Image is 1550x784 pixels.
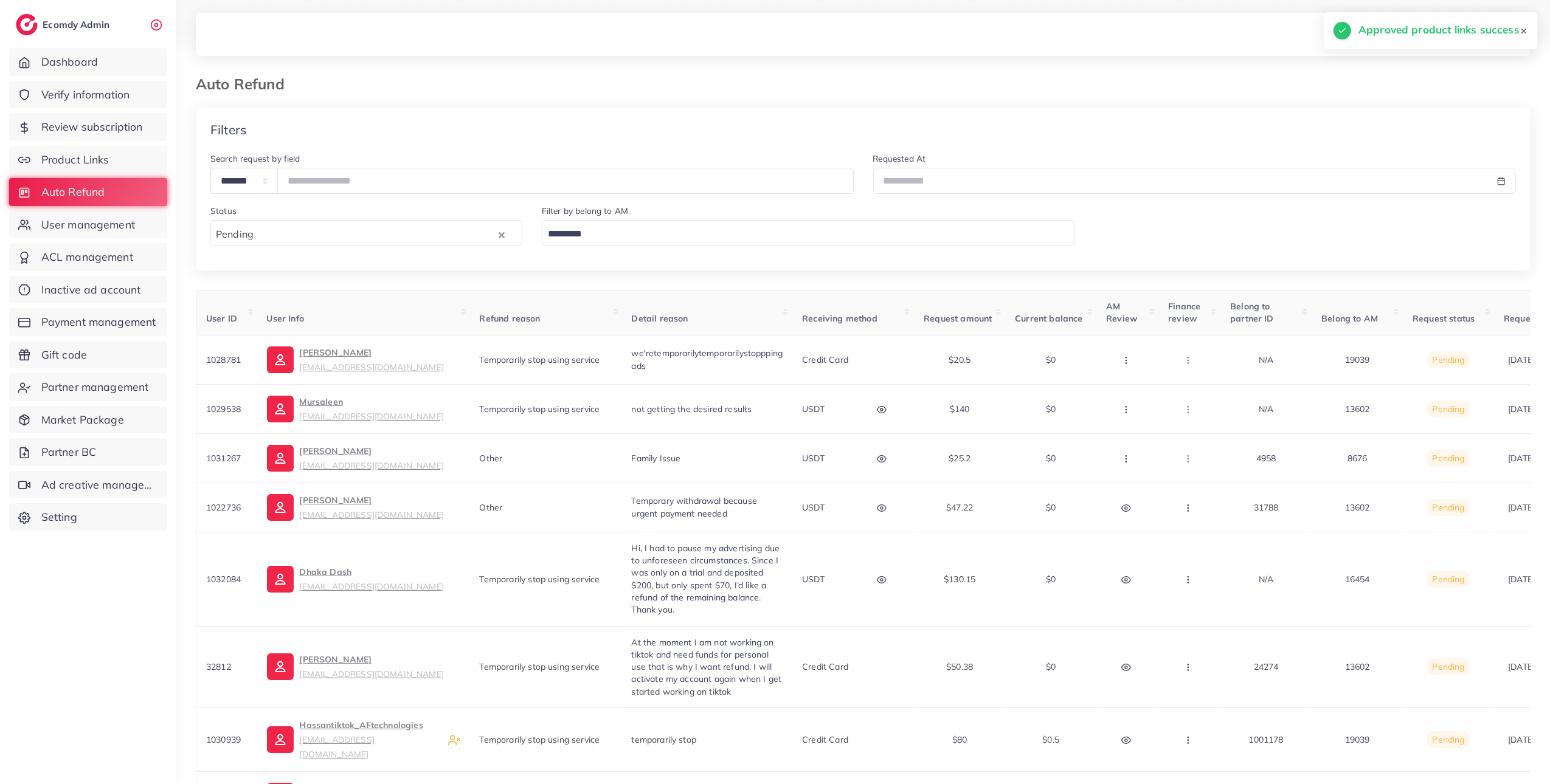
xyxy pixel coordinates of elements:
span: Temporarily stop using service [480,574,600,585]
span: we'retemporarilytemporarilystoppping ads [632,348,783,371]
span: User ID [206,313,237,324]
img: ic-user-info.36bf1079.svg [267,494,294,521]
span: Product Links [41,152,109,168]
span: At the moment I am not working on tiktok and need funds for personal use that is why I want refun... [632,637,782,697]
p: Hassantiktok_AFtechnologies [300,718,438,762]
span: ACL management [41,249,133,265]
h5: Approved product links success [1358,22,1520,38]
a: Gift code [9,341,167,369]
a: Mursaleen[EMAIL_ADDRESS][DOMAIN_NAME] [267,394,444,424]
p: [PERSON_NAME] [300,493,444,522]
span: Dashboard [41,54,98,70]
a: Ad creative management [9,471,167,499]
label: Requested At [873,153,926,165]
span: Gift code [41,347,87,363]
span: $25.2 [949,453,970,464]
p: USDT [802,402,825,416]
span: 13602 [1345,661,1370,672]
span: 1022736 [206,502,241,513]
span: 4958 [1256,453,1276,464]
span: Inactive ad account [41,282,141,298]
input: Search for option [257,225,496,244]
span: Detail reason [632,313,688,324]
span: Temporary withdrawal because urgent payment needed [632,495,757,518]
p: USDT [802,451,825,466]
input: Search for option [544,225,1067,244]
span: $0 [1046,502,1056,513]
span: Temporarily stop using service [480,404,600,414]
a: Market Package [9,406,167,434]
small: [EMAIL_ADDRESS][DOMAIN_NAME] [300,669,444,679]
span: 19039 [1345,354,1370,365]
a: Partner BC [9,438,167,466]
img: ic-user-info.36bf1079.svg [267,653,294,680]
p: Credit card [802,732,848,747]
span: $0 [1046,453,1056,464]
span: 31788 [1254,502,1279,513]
span: Pending [1433,404,1465,414]
span: Pending [1433,502,1465,513]
span: Pending [1433,354,1465,365]
span: Ad creative management [41,477,158,493]
span: $0 [1046,661,1056,672]
span: 13602 [1345,404,1370,414]
img: logo [16,14,38,35]
span: Request status [1413,313,1475,324]
span: Request at [1504,313,1549,324]
button: Clear Selected [499,227,505,241]
a: Review subscription [9,113,167,141]
a: [PERSON_NAME][EMAIL_ADDRESS][DOMAIN_NAME] [267,345,444,374]
p: USDT [802,572,825,586]
span: $140 [950,404,970,414]
span: Partner BC [41,444,97,460]
span: Belong to partner ID [1230,301,1274,324]
a: Payment management [9,308,167,336]
span: Pending [1433,453,1465,464]
span: 32812 [206,661,231,672]
h4: Filters [210,122,246,137]
span: Partner management [41,379,149,395]
span: $0 [1046,354,1056,365]
span: Pending [1433,661,1465,672]
div: Search for option [542,220,1074,246]
span: 1028781 [206,354,241,365]
a: Verify information [9,81,167,109]
small: [EMAIL_ADDRESS][DOMAIN_NAME] [300,411,444,421]
p: USDT [802,500,825,515]
div: Search for option [210,220,522,246]
span: 1031267 [206,453,241,464]
p: [PERSON_NAME] [300,444,444,473]
label: Status [210,205,237,217]
span: 1029538 [206,404,241,414]
span: N/A [1259,574,1273,585]
p: [PERSON_NAME] [300,345,444,374]
span: User Info [267,313,304,324]
span: Hi, I had to pause my advertising due to unforeseen circumstances. Since I was only on a trial an... [632,543,780,615]
span: N/A [1259,354,1273,365]
span: AM Review [1106,301,1137,324]
label: Search request by field [210,153,300,165]
h2: Ecomdy Admin [43,19,112,30]
span: Family Issue [632,453,681,464]
span: $0 [1046,404,1056,414]
span: Setting [41,509,77,525]
span: $50.38 [946,661,973,672]
span: Verify information [41,87,130,103]
p: Dhaka Dash [300,565,444,594]
span: $47.22 [946,502,973,513]
span: N/A [1259,404,1273,414]
span: $20.5 [949,354,970,365]
p: [PERSON_NAME] [300,652,444,681]
small: [EMAIL_ADDRESS][DOMAIN_NAME] [300,581,444,591]
span: Finance review [1168,301,1200,324]
a: Partner management [9,373,167,401]
span: User management [41,217,135,233]
span: 19039 [1345,734,1370,745]
span: Current balance [1015,313,1082,324]
span: $130.15 [944,574,975,585]
span: Refund reason [480,313,541,324]
a: Auto Refund [9,178,167,206]
span: temporarily stop [632,734,697,745]
span: $80 [952,734,967,745]
a: [PERSON_NAME][EMAIL_ADDRESS][DOMAIN_NAME] [267,444,444,473]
